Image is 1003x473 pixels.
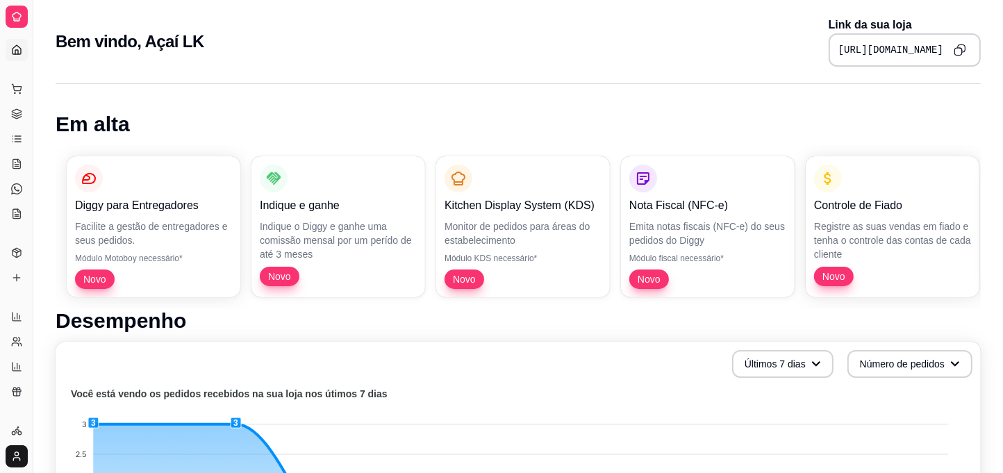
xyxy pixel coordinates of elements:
button: Indique e ganheIndique o Diggy e ganhe uma comissão mensal por um perído de até 3 mesesNovo [251,156,425,297]
span: Novo [817,269,851,283]
button: Últimos 7 dias [732,350,834,378]
text: Você está vendo os pedidos recebidos na sua loja nos útimos 7 dias [71,389,388,400]
p: Diggy para Entregadores [75,197,232,214]
h1: Em alta [56,112,981,137]
p: Monitor de pedidos para áreas do estabelecimento [445,219,602,247]
h2: Bem vindo, Açaí LK [56,31,204,53]
button: Diggy para EntregadoresFacilite a gestão de entregadores e seus pedidos.Módulo Motoboy necessário... [67,156,240,297]
p: Emita notas fiscais (NFC-e) do seus pedidos do Diggy [629,219,786,247]
button: Controle de FiadoRegistre as suas vendas em fiado e tenha o controle das contas de cada clienteNovo [806,156,979,297]
p: Link da sua loja [829,17,981,33]
span: Novo [632,272,666,286]
p: Nota Fiscal (NFC-e) [629,197,786,214]
button: Número de pedidos [847,350,972,378]
p: Registre as suas vendas em fiado e tenha o controle das contas de cada cliente [814,219,971,261]
button: Kitchen Display System (KDS)Monitor de pedidos para áreas do estabelecimentoMódulo KDS necessário... [436,156,610,297]
h1: Desempenho [56,308,981,333]
p: Módulo Motoboy necessário* [75,253,232,264]
p: Kitchen Display System (KDS) [445,197,602,214]
p: Indique e ganhe [260,197,417,214]
span: Novo [447,272,481,286]
p: Indique o Diggy e ganhe uma comissão mensal por um perído de até 3 meses [260,219,417,261]
p: Módulo fiscal necessário* [629,253,786,264]
span: Novo [78,272,112,286]
p: Módulo KDS necessário* [445,253,602,264]
pre: [URL][DOMAIN_NAME] [838,43,943,57]
button: Copy to clipboard [949,39,971,61]
tspan: 3 [82,420,86,429]
button: Nota Fiscal (NFC-e)Emita notas fiscais (NFC-e) do seus pedidos do DiggyMódulo fiscal necessário*Novo [621,156,795,297]
p: Controle de Fiado [814,197,971,214]
p: Facilite a gestão de entregadores e seus pedidos. [75,219,232,247]
span: Novo [263,269,297,283]
tspan: 2.5 [76,450,86,458]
